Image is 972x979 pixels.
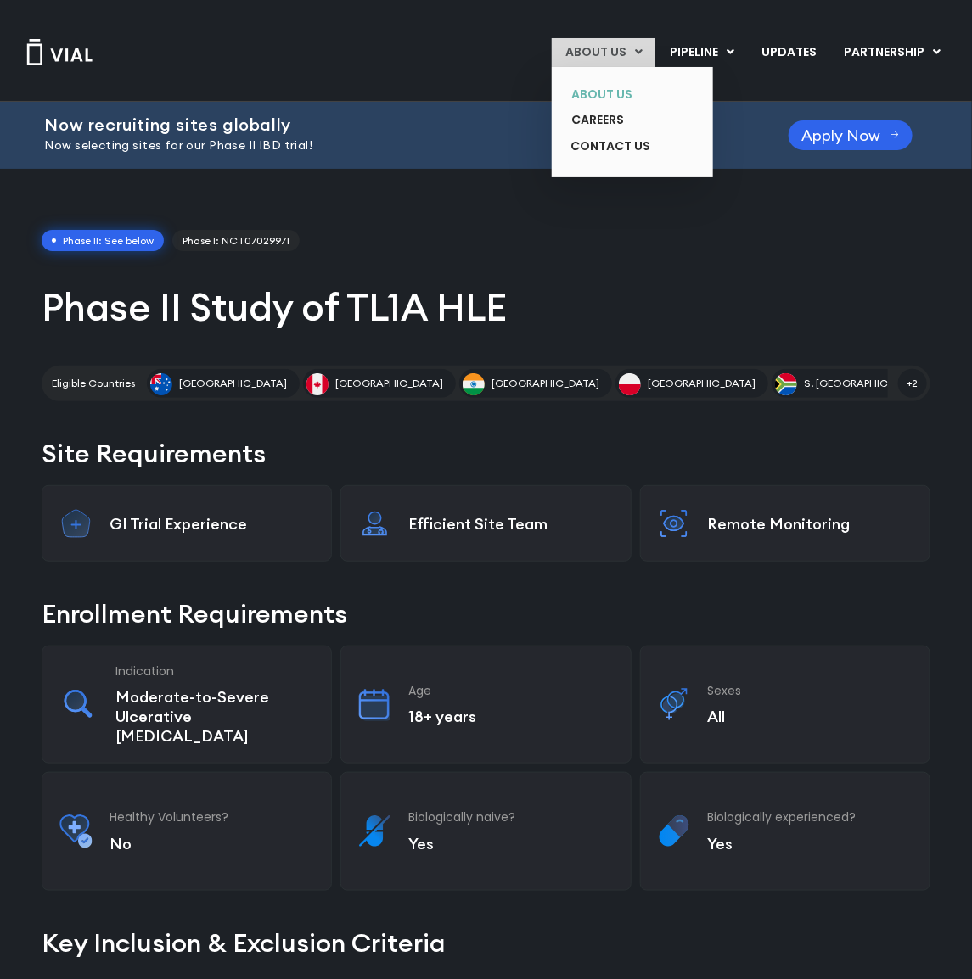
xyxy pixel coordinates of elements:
[656,38,747,67] a: PIPELINEMenu Toggle
[25,39,93,65] img: Vial Logo
[110,514,315,534] p: GI Trial Experience
[52,376,135,391] h2: Eligible Countries
[775,373,797,395] img: S. Africa
[110,809,315,825] h3: Healthy Volunteers?
[42,925,930,961] h2: Key Inclusion & Exclusion Criteria
[707,707,913,726] p: All
[558,107,682,133] a: CAREERS
[45,115,746,134] h2: Now recruiting sites globally
[408,809,614,825] h3: Biologically naive?
[408,683,614,698] h3: Age
[552,38,655,67] a: ABOUT USMenu Toggle
[463,373,485,395] img: India
[335,376,443,391] span: [GEOGRAPHIC_DATA]
[408,834,614,853] p: Yes
[898,369,927,398] span: +2
[558,133,682,160] a: CONTACT US
[707,809,913,825] h3: Biologically experienced?
[45,137,746,155] p: Now selecting sites for our Phase II IBD trial!
[408,707,614,726] p: 18+ years
[42,283,930,332] h1: Phase II Study of TL1A HLE
[115,687,314,746] p: Moderate-to-Severe Ulcerative [MEDICAL_DATA]
[115,663,314,679] h3: Indication
[830,38,954,67] a: PARTNERSHIPMenu Toggle
[42,230,164,252] span: Phase II: See below
[804,376,924,391] span: S. [GEOGRAPHIC_DATA]
[707,683,913,698] h3: Sexes
[802,129,881,142] span: Apply Now
[558,81,682,108] a: ABOUT US
[42,596,930,632] h2: Enrollment Requirements
[619,373,641,395] img: Poland
[172,230,300,252] a: Phase I: NCT07029971
[179,376,287,391] span: [GEOGRAPHIC_DATA]
[748,38,829,67] a: UPDATES
[789,120,913,150] a: Apply Now
[306,373,329,395] img: Canada
[707,834,913,853] p: Yes
[408,514,614,534] p: Efficient Site Team
[110,834,315,853] p: No
[707,514,913,534] p: Remote Monitoring
[150,373,172,395] img: Australia
[492,376,599,391] span: [GEOGRAPHIC_DATA]
[648,376,756,391] span: [GEOGRAPHIC_DATA]
[42,435,930,472] h2: Site Requirements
